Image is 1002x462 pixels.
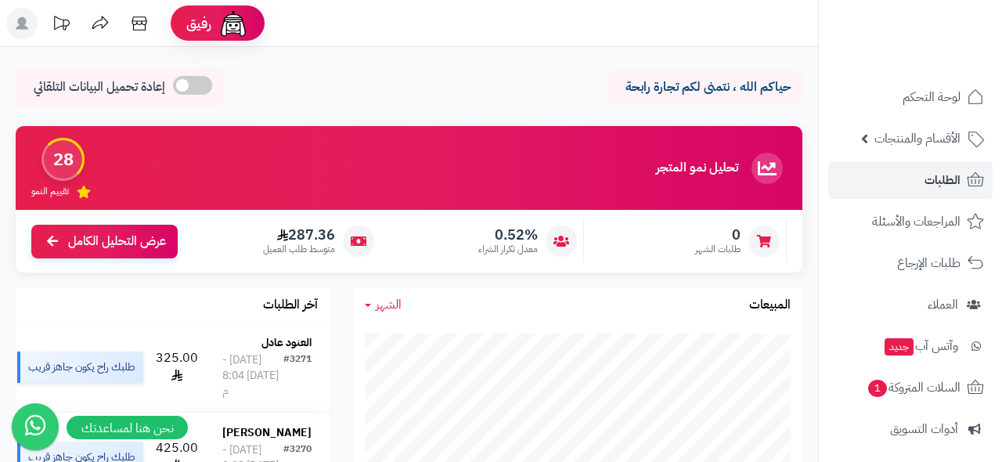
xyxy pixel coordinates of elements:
div: [DATE] - [DATE] 8:04 م [222,352,283,399]
h3: آخر الطلبات [263,298,318,312]
strong: العنود عادل [261,334,312,351]
a: لوحة التحكم [828,78,993,116]
span: متوسط طلب العميل [263,243,335,256]
a: طلبات الإرجاع [828,244,993,282]
td: 325.00 [150,323,204,412]
span: 1 [868,380,887,397]
span: العملاء [928,294,958,316]
a: أدوات التسويق [828,410,993,448]
span: عرض التحليل الكامل [68,233,166,251]
span: الطلبات [925,169,961,191]
span: معدل تكرار الشراء [478,243,538,256]
span: وآتس آب [883,335,958,357]
a: السلات المتروكة1 [828,369,993,406]
div: #3271 [283,352,312,399]
strong: [PERSON_NAME] [222,424,312,441]
span: لوحة التحكم [903,86,961,108]
span: الأقسام والمنتجات [874,128,961,150]
div: طلبك راح يكون جاهز قريب [17,352,143,383]
a: تحديثات المنصة [41,8,81,43]
a: الشهر [365,296,402,314]
span: رفيق [186,14,211,33]
span: طلبات الإرجاع [897,252,961,274]
span: جديد [885,338,914,356]
span: 287.36 [263,226,335,244]
span: 0.52% [478,226,538,244]
a: العملاء [828,286,993,323]
p: حياكم الله ، نتمنى لكم تجارة رابحة [618,78,791,96]
a: المراجعات والأسئلة [828,203,993,240]
span: 0 [695,226,741,244]
span: إعادة تحميل البيانات التلقائي [34,78,165,96]
a: عرض التحليل الكامل [31,225,178,258]
a: الطلبات [828,161,993,199]
a: وآتس آبجديد [828,327,993,365]
h3: المبيعات [749,298,791,312]
img: logo-2.png [896,40,987,73]
img: ai-face.png [218,8,249,39]
span: الشهر [376,295,402,314]
span: طلبات الشهر [695,243,741,256]
span: تقييم النمو [31,185,69,198]
span: المراجعات والأسئلة [872,211,961,233]
span: أدوات التسويق [890,418,958,440]
span: السلات المتروكة [867,377,961,399]
h3: تحليل نمو المتجر [656,161,738,175]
